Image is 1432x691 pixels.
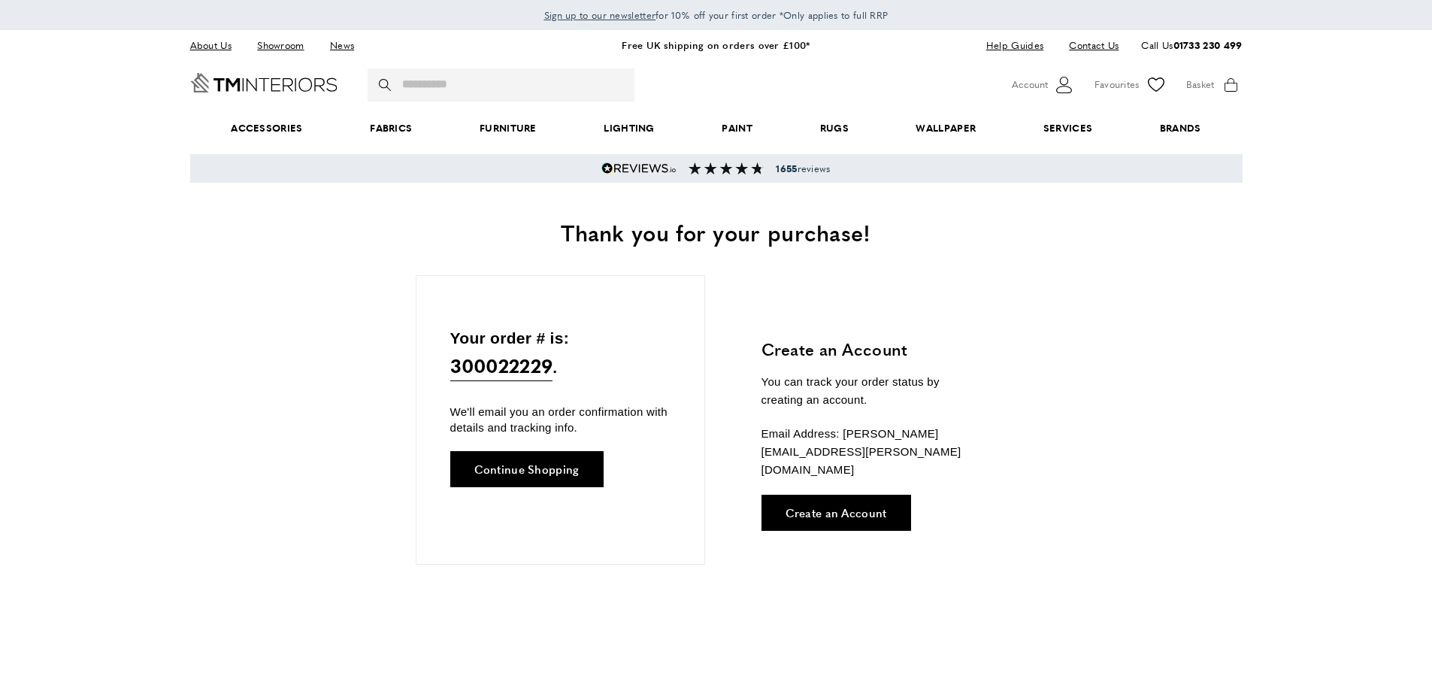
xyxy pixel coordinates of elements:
[786,105,883,151] a: Rugs
[474,463,580,474] span: Continue Shopping
[761,425,983,479] p: Email Address: [PERSON_NAME][EMAIL_ADDRESS][PERSON_NAME][DOMAIN_NAME]
[689,105,786,151] a: Paint
[379,68,394,102] button: Search
[1141,38,1242,53] p: Call Us
[1094,74,1167,96] a: Favourites
[561,216,870,248] span: Thank you for your purchase!
[622,38,810,52] a: Free UK shipping on orders over £100*
[975,35,1055,56] a: Help Guides
[446,105,570,151] a: Furniture
[197,105,336,151] span: Accessories
[776,162,797,175] strong: 1655
[1010,105,1126,151] a: Services
[246,35,315,56] a: Showroom
[1012,77,1048,92] span: Account
[601,162,677,174] img: Reviews.io 5 stars
[571,105,689,151] a: Lighting
[544,8,889,22] span: for 10% off your first order *Only applies to full RRP
[450,350,553,381] span: 300022229
[319,35,365,56] a: News
[761,495,911,531] a: Create an Account
[544,8,656,23] a: Sign up to our newsletter
[450,451,604,487] a: Continue Shopping
[336,105,446,151] a: Fabrics
[1094,77,1140,92] span: Favourites
[761,373,983,409] p: You can track your order status by creating an account.
[786,507,887,518] span: Create an Account
[689,162,764,174] img: Reviews section
[450,326,671,382] p: Your order # is: .
[1058,35,1119,56] a: Contact Us
[190,35,243,56] a: About Us
[450,404,671,435] p: We'll email you an order confirmation with details and tracking info.
[761,338,983,361] h3: Create an Account
[776,162,830,174] span: reviews
[883,105,1010,151] a: Wallpaper
[544,8,656,22] span: Sign up to our newsletter
[1173,38,1243,52] a: 01733 230 499
[1012,74,1076,96] button: Customer Account
[190,73,338,92] a: Go to Home page
[1126,105,1234,151] a: Brands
